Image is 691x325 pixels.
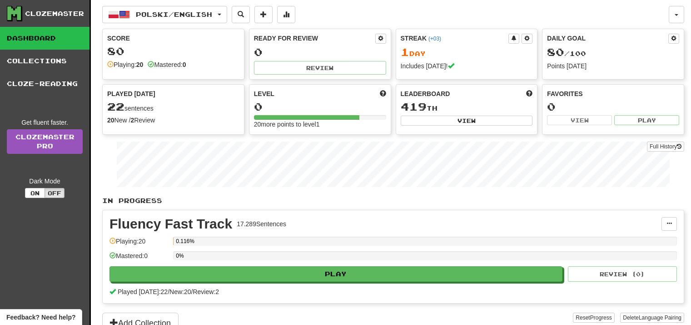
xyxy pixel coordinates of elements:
[183,61,186,68] strong: 0
[401,116,533,126] button: View
[107,46,239,57] div: 80
[277,6,295,23] button: More stats
[7,177,83,186] div: Dark Mode
[109,266,562,282] button: Play
[7,129,83,154] a: ClozemasterPro
[25,188,45,198] button: On
[547,34,668,44] div: Daily Goal
[254,101,386,112] div: 0
[107,34,239,43] div: Score
[639,315,681,321] span: Language Pairing
[254,120,386,129] div: 20 more points to level 1
[107,89,155,98] span: Played [DATE]
[547,46,564,58] span: 80
[590,315,612,321] span: Progress
[547,101,679,112] div: 0
[107,101,239,113] div: sentences
[168,288,169,295] span: /
[547,50,586,57] span: / 100
[136,61,144,68] strong: 20
[401,89,450,98] span: Leaderboard
[647,142,684,152] button: Full History
[254,6,273,23] button: Add sentence to collection
[102,196,684,205] p: In Progress
[401,61,533,71] div: Includes [DATE]!
[428,36,441,42] a: (+03)
[254,89,274,98] span: Level
[254,34,375,43] div: Ready for Review
[237,219,286,229] div: 17.289 Sentences
[7,118,83,127] div: Get fluent faster.
[401,101,533,113] div: th
[107,117,114,124] strong: 20
[107,60,143,69] div: Playing:
[169,288,191,295] span: New: 20
[191,288,193,295] span: /
[573,313,614,323] button: ResetProgress
[380,89,386,98] span: Score more points to level up
[526,89,532,98] span: This week in points, UTC
[109,237,169,252] div: Playing: 20
[547,115,612,125] button: View
[25,9,84,18] div: Clozemaster
[232,6,250,23] button: Search sentences
[45,188,65,198] button: Off
[102,6,227,23] button: Polski/English
[401,34,509,43] div: Streak
[254,61,386,75] button: Review
[118,288,168,295] span: Played [DATE]: 22
[547,89,679,98] div: Favorites
[107,100,124,113] span: 22
[568,266,677,282] button: Review (0)
[401,100,427,113] span: 419
[254,46,386,58] div: 0
[193,288,219,295] span: Review: 2
[136,10,212,18] span: Polski / English
[109,217,232,231] div: Fluency Fast Track
[620,313,684,323] button: DeleteLanguage Pairing
[148,60,186,69] div: Mastered:
[401,46,533,58] div: Day
[109,251,169,266] div: Mastered: 0
[107,116,239,125] div: New / Review
[6,313,75,322] span: Open feedback widget
[614,115,679,125] button: Play
[547,61,679,71] div: Points [DATE]
[401,46,409,58] span: 1
[130,117,134,124] strong: 2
